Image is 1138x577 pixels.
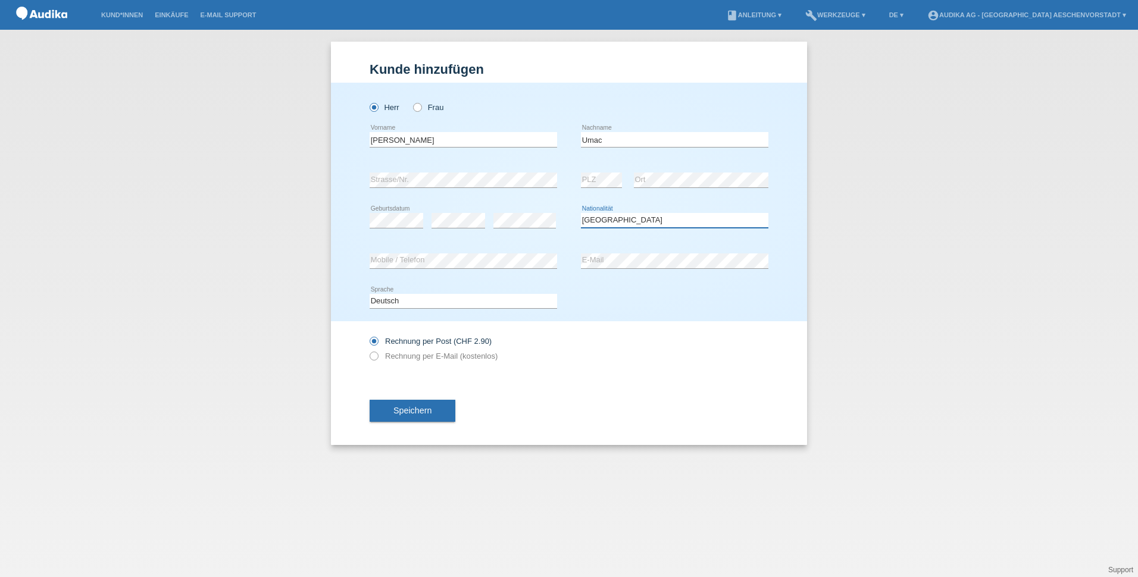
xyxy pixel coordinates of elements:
a: bookAnleitung ▾ [720,11,787,18]
button: Speichern [370,400,455,422]
i: account_circle [927,10,939,21]
label: Rechnung per E-Mail (kostenlos) [370,352,498,360]
a: DE ▾ [883,11,909,18]
label: Herr [370,103,399,112]
a: Kund*innen [95,11,149,18]
a: POS — MF Group [12,23,71,32]
label: Frau [413,103,443,112]
i: build [805,10,817,21]
span: Speichern [393,406,432,415]
label: Rechnung per Post (CHF 2.90) [370,337,492,346]
a: Support [1108,566,1133,574]
a: account_circleAudika AG - [GEOGRAPHIC_DATA] Aeschenvorstadt ▾ [921,11,1132,18]
input: Frau [413,103,421,111]
input: Rechnung per Post (CHF 2.90) [370,337,377,352]
i: book [726,10,738,21]
input: Herr [370,103,377,111]
a: Einkäufe [149,11,194,18]
a: E-Mail Support [195,11,262,18]
h1: Kunde hinzufügen [370,62,768,77]
a: buildWerkzeuge ▾ [799,11,871,18]
input: Rechnung per E-Mail (kostenlos) [370,352,377,366]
